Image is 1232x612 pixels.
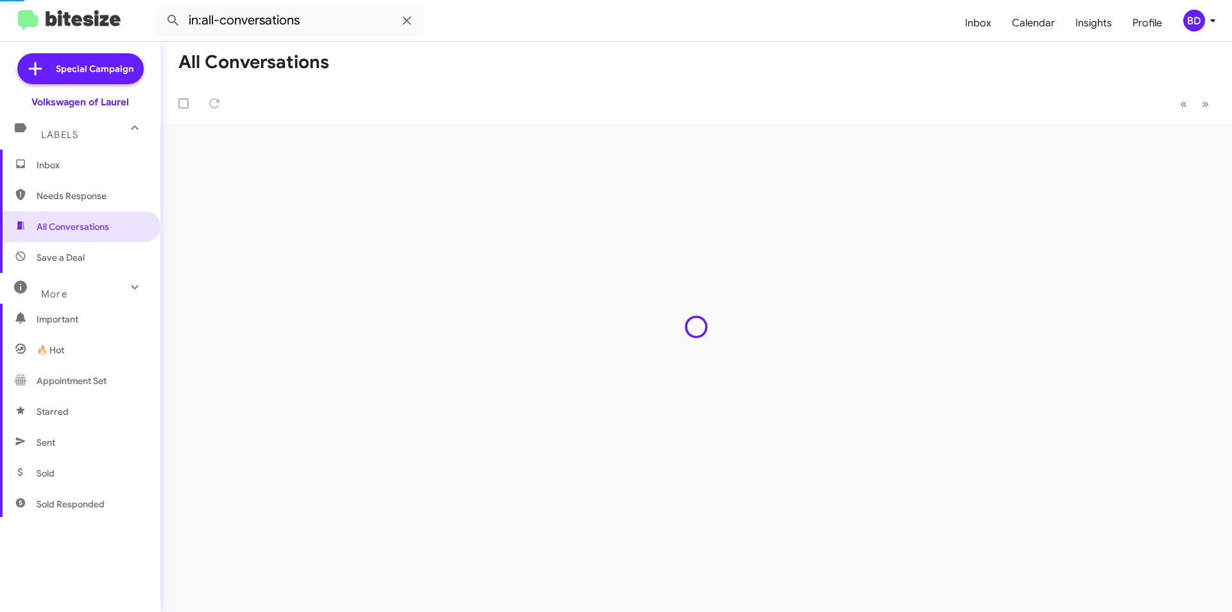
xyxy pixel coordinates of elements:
[41,129,78,141] span: Labels
[37,436,55,449] span: Sent
[178,52,329,73] h1: All Conversations
[1194,91,1217,117] button: Next
[1122,4,1172,42] a: Profile
[56,62,133,75] span: Special Campaign
[37,467,55,480] span: Sold
[1172,91,1195,117] button: Previous
[955,4,1002,42] a: Inbox
[37,313,146,326] span: Important
[37,251,85,264] span: Save a Deal
[37,189,146,202] span: Needs Response
[1173,91,1217,117] nav: Page navigation example
[1002,4,1065,42] a: Calendar
[37,344,64,356] span: 🔥 Hot
[37,498,105,511] span: Sold Responded
[37,405,69,418] span: Starred
[155,5,425,36] input: Search
[41,288,67,300] span: More
[17,53,144,84] a: Special Campaign
[1202,96,1209,112] span: »
[37,159,146,171] span: Inbox
[1183,10,1205,31] div: BD
[1180,96,1187,112] span: «
[31,96,129,109] div: Volkswagen of Laurel
[37,220,109,233] span: All Conversations
[37,374,107,387] span: Appointment Set
[1065,4,1122,42] a: Insights
[1172,10,1218,31] button: BD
